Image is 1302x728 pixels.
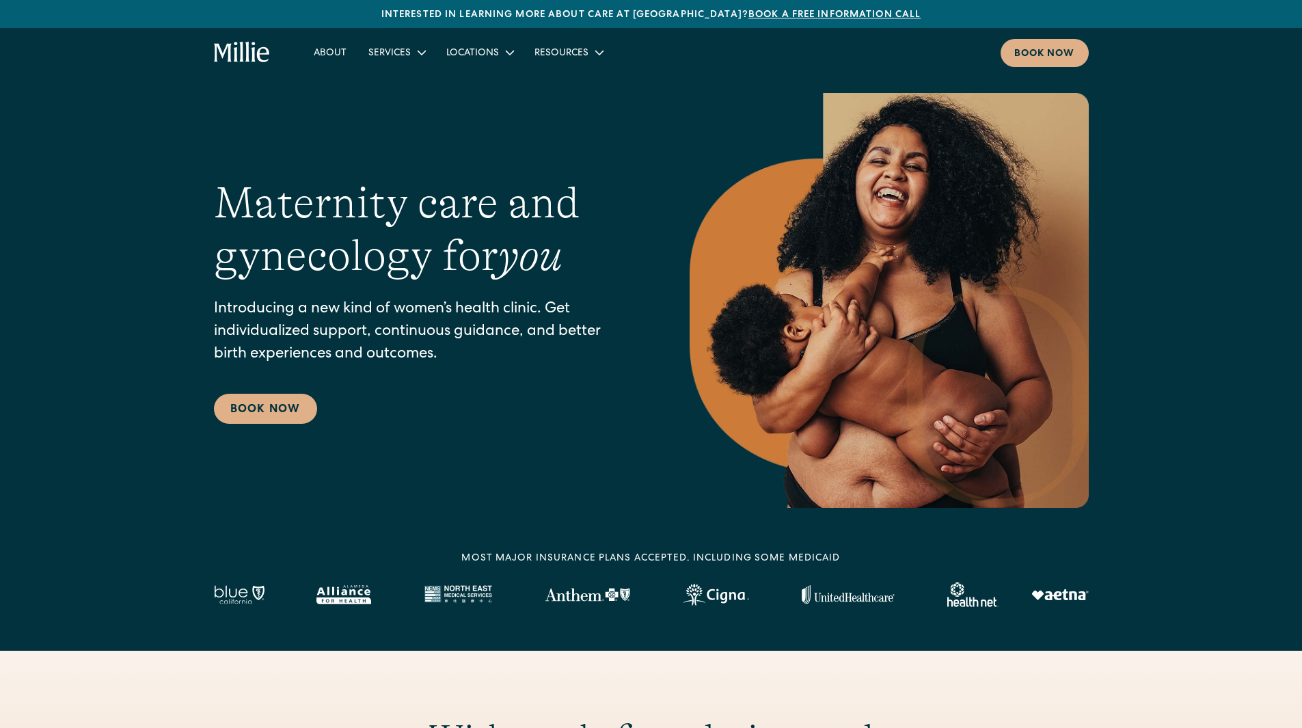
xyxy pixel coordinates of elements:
div: Locations [446,46,499,61]
img: Anthem Logo [545,588,630,602]
div: Services [368,46,411,61]
img: Healthnet logo [947,582,999,607]
div: Locations [435,41,524,64]
div: Services [357,41,435,64]
img: North East Medical Services logo [424,585,492,604]
h1: Maternity care and gynecology for [214,177,635,282]
img: Smiling mother with her baby in arms, celebrating body positivity and the nurturing bond of postp... [690,93,1089,508]
a: Book Now [214,394,317,424]
img: Blue California logo [214,585,265,604]
div: Book now [1014,47,1075,62]
div: MOST MAJOR INSURANCE PLANS ACCEPTED, INCLUDING some MEDICAID [461,552,840,566]
div: Resources [524,41,613,64]
a: home [214,42,271,64]
em: you [498,231,562,280]
img: Aetna logo [1031,589,1089,600]
img: Alameda Alliance logo [316,585,370,604]
img: United Healthcare logo [802,585,895,604]
p: Introducing a new kind of women’s health clinic. Get individualized support, continuous guidance,... [214,299,635,366]
a: Book now [1001,39,1089,67]
a: Book a free information call [748,10,921,20]
a: About [303,41,357,64]
div: Resources [534,46,588,61]
img: Cigna logo [683,584,749,606]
